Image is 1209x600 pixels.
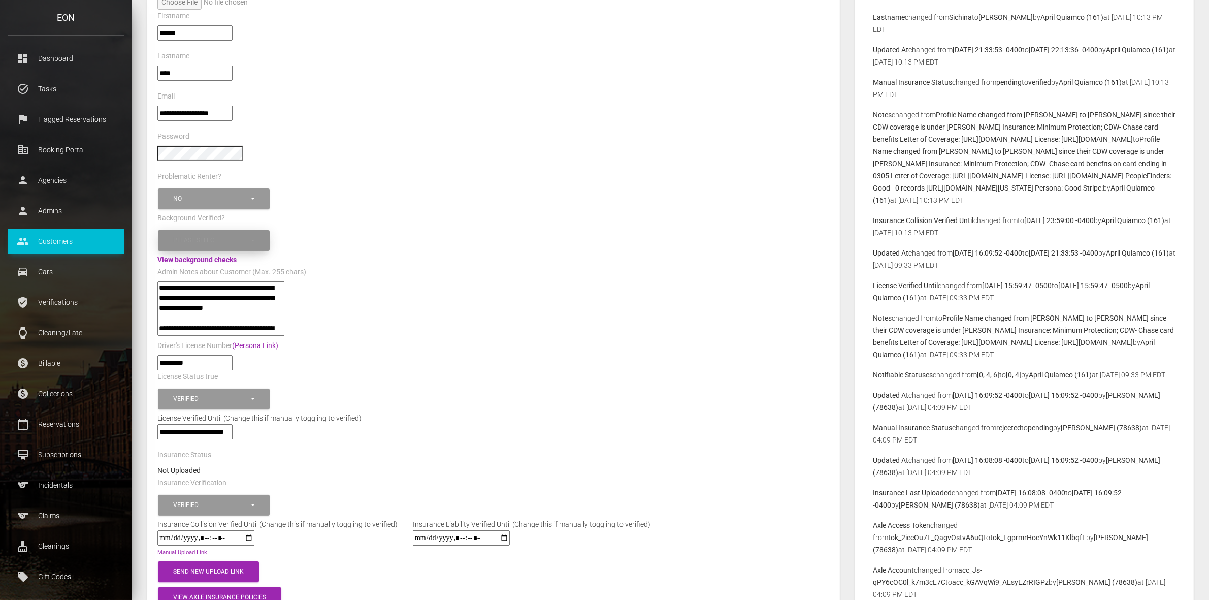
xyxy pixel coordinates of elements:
[158,188,270,209] button: No
[1029,391,1098,399] b: [DATE] 16:09:52 -0400
[1106,46,1169,54] b: April Quiamco (161)
[1106,249,1169,257] b: April Quiamco (161)
[8,533,124,559] a: cleaning_services Cleanings
[157,372,218,382] label: License Status true
[873,312,1176,361] p: changed from to by at [DATE] 09:33 PM EDT
[873,519,1176,556] p: changed from to by at [DATE] 04:09 PM EDT
[949,13,972,21] b: Sichina
[1029,371,1092,379] b: April Quiamco (161)
[1006,371,1021,379] b: [0, 4]
[8,259,124,285] a: drive_eta Cars
[8,320,124,345] a: watch Cleaning/Late
[1028,78,1051,86] b: verified
[157,267,306,277] label: Admin Notes about Customer (Max. 255 chars)
[873,214,1176,239] p: changed from to by at [DATE] 10:13 PM EDT
[158,561,259,582] button: Send New Upload Link
[157,51,189,61] label: Lastname
[150,518,405,530] div: Insurance Collision Verified Until (Change this if manually toggling to verified)
[15,142,117,157] p: Booking Portal
[15,51,117,66] p: Dashboard
[873,454,1176,479] p: changed from to by at [DATE] 04:09 PM EDT
[8,472,124,498] a: sports Incidentals
[8,229,124,254] a: people Customers
[873,422,1176,446] p: changed from to by at [DATE] 04:09 PM EDT
[953,249,1022,257] b: [DATE] 16:09:52 -0400
[173,195,250,203] div: No
[873,369,1176,381] p: changed from to by at [DATE] 09:33 PM EDT
[953,391,1022,399] b: [DATE] 16:09:52 -0400
[8,564,124,589] a: local_offer Gift Codes
[8,381,124,406] a: paid Collections
[15,386,117,401] p: Collections
[150,412,837,424] div: License Verified Until (Change this if manually toggling to verified)
[873,389,1176,414] p: changed from to by at [DATE] 04:09 PM EDT
[873,46,908,54] b: Updated At
[8,46,124,71] a: dashboard Dashboard
[157,466,201,475] strong: Not Uploaded
[15,356,117,371] p: Billable
[952,578,1049,586] b: acc_kGAVqWi9_AEsyLZrRIGPz
[15,569,117,584] p: Gift Codes
[15,234,117,249] p: Customers
[873,424,952,432] b: Manual Insurance Status
[8,137,124,163] a: corporate_fare Booking Portal
[157,450,211,460] label: Insurance Status
[15,81,117,97] p: Tasks
[158,495,270,516] button: Verified
[873,111,892,119] b: Notes
[8,351,124,376] a: paid Billable
[8,168,124,193] a: person Agencies
[873,521,930,529] b: Axle Access Token
[1029,46,1098,54] b: [DATE] 22:13:36 -0400
[873,391,908,399] b: Updated At
[157,549,207,556] a: Manual Upload Link
[158,230,270,251] button: Please select
[157,91,175,102] label: Email
[15,112,117,127] p: Flagged Reservations
[873,216,973,225] b: Insurance Collision Verified Until
[8,107,124,132] a: flag Flagged Reservations
[157,11,189,21] label: Firstname
[873,78,952,86] b: Manual Insurance Status
[873,279,1176,304] p: changed from to by at [DATE] 09:33 PM EDT
[873,135,1171,192] b: Profile Name changed from [PERSON_NAME] to [PERSON_NAME] since their CDW coverage is under [PERSO...
[1101,216,1164,225] b: April Quiamco (161)
[953,46,1022,54] b: [DATE] 21:33:53 -0400
[173,501,250,510] div: Verified
[873,109,1176,206] p: changed from to by at [DATE] 10:13 PM EDT
[977,371,999,379] b: [0, 4, 6]
[157,256,237,264] a: View background checks
[873,314,1174,346] b: Profile Name changed from [PERSON_NAME] to [PERSON_NAME] since their CDW coverage is under [PERSO...
[8,290,124,315] a: verified_user Verifications
[8,76,124,102] a: task_alt Tasks
[15,173,117,188] p: Agencies
[8,198,124,224] a: person Admins
[873,13,905,21] b: Lastname
[873,44,1176,68] p: changed from to by at [DATE] 10:13 PM EDT
[157,341,278,351] label: Driver's License Number
[15,203,117,218] p: Admins
[157,172,221,182] label: Problematic Renter?
[173,236,250,245] div: Please select
[173,395,250,403] div: Verified
[899,501,980,509] b: [PERSON_NAME] (78638)
[15,325,117,340] p: Cleaning/Late
[982,281,1052,290] b: [DATE] 15:59:47 -0500
[158,389,270,409] button: Verified
[873,314,892,322] b: Notes
[996,78,1022,86] b: pending
[873,456,908,464] b: Updated At
[15,478,117,493] p: Incidentals
[996,424,1021,432] b: rejected
[1028,424,1053,432] b: pending
[873,487,1176,511] p: changed from to by at [DATE] 04:09 PM EDT
[873,371,933,379] b: Notifiable Statuses
[1024,216,1094,225] b: [DATE] 23:59:00 -0400
[1040,13,1103,21] b: April Quiamco (161)
[15,539,117,554] p: Cleanings
[873,111,1175,143] b: Profile Name changed from [PERSON_NAME] to [PERSON_NAME] since their CDW coverage is under [PERSO...
[157,132,189,142] label: Password
[873,566,914,574] b: Axle Account
[15,295,117,310] p: Verifications
[873,11,1176,36] p: changed from to by at [DATE] 10:13 PM EDT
